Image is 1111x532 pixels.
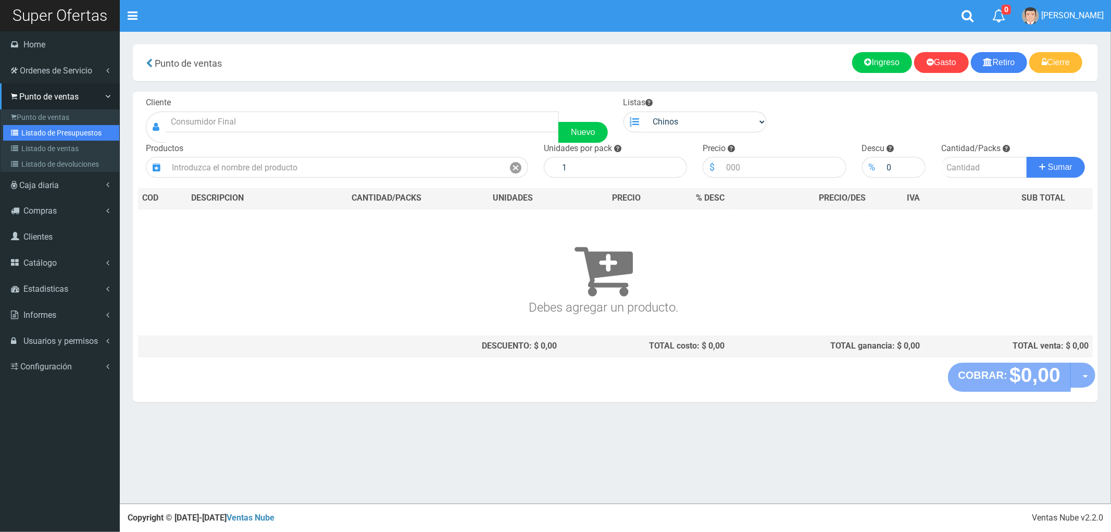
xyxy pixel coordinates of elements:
[557,157,687,178] input: 1
[23,206,57,216] span: Compras
[1029,52,1082,73] a: Cierre
[3,109,119,125] a: Punto de ventas
[612,192,641,204] span: PRECIO
[313,340,557,352] div: DESCUENTO: $ 0,00
[948,363,1071,392] button: COBRAR: $0,00
[13,6,107,24] span: Super Ofertas
[3,141,119,156] a: Listado de ventas
[1032,512,1103,524] div: Ventas Nube v2.2.0
[146,143,183,155] label: Productos
[733,340,920,352] div: TOTAL ganancia: $ 0,00
[1009,364,1060,386] strong: $0,00
[852,52,912,73] a: Ingreso
[696,193,725,203] span: % DESC
[23,40,45,50] span: Home
[23,284,68,294] span: Estadisticas
[623,97,653,109] label: Listas
[958,369,1007,381] strong: COBRAR:
[971,52,1028,73] a: Retiro
[1041,10,1104,20] span: [PERSON_NAME]
[1021,192,1065,204] span: SUB TOTAL
[146,97,171,109] label: Cliente
[1022,7,1039,24] img: User Image
[907,193,920,203] span: IVA
[1027,157,1085,178] button: Sumar
[20,66,92,76] span: Ordenes de Servicio
[914,52,969,73] a: Gasto
[23,310,56,320] span: Informes
[23,258,57,268] span: Catálogo
[1002,5,1011,15] span: 0
[819,193,866,203] span: PRECIO/DES
[941,143,1001,155] label: Cantidad/Packs
[142,224,1065,314] h3: Debes agregar un producto.
[566,340,725,352] div: TOTAL costo: $ 0,00
[166,112,559,132] input: Consumidor Final
[3,156,119,172] a: Listado de devoluciones
[20,362,72,372] span: Configuración
[882,157,926,178] input: 000
[465,188,561,209] th: UNIDADES
[167,157,504,178] input: Introduzca el nombre del producto
[187,188,309,209] th: DES
[206,193,244,203] span: CRIPCION
[19,180,59,190] span: Caja diaria
[138,188,187,209] th: COD
[703,157,721,178] div: $
[703,143,726,155] label: Precio
[23,336,98,346] span: Usuarios y permisos
[308,188,465,209] th: CANTIDAD/PACKS
[227,513,274,523] a: Ventas Nube
[544,143,612,155] label: Unidades por pack
[928,340,1089,352] div: TOTAL venta: $ 0,00
[19,92,79,102] span: Punto de ventas
[721,157,846,178] input: 000
[128,513,274,523] strong: Copyright © [DATE]-[DATE]
[1048,163,1072,171] span: Sumar
[862,143,885,155] label: Descu
[862,157,882,178] div: %
[3,125,119,141] a: Listado de Presupuestos
[23,232,53,242] span: Clientes
[558,122,607,143] a: Nuevo
[941,157,1027,178] input: Cantidad
[155,58,222,69] span: Punto de ventas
